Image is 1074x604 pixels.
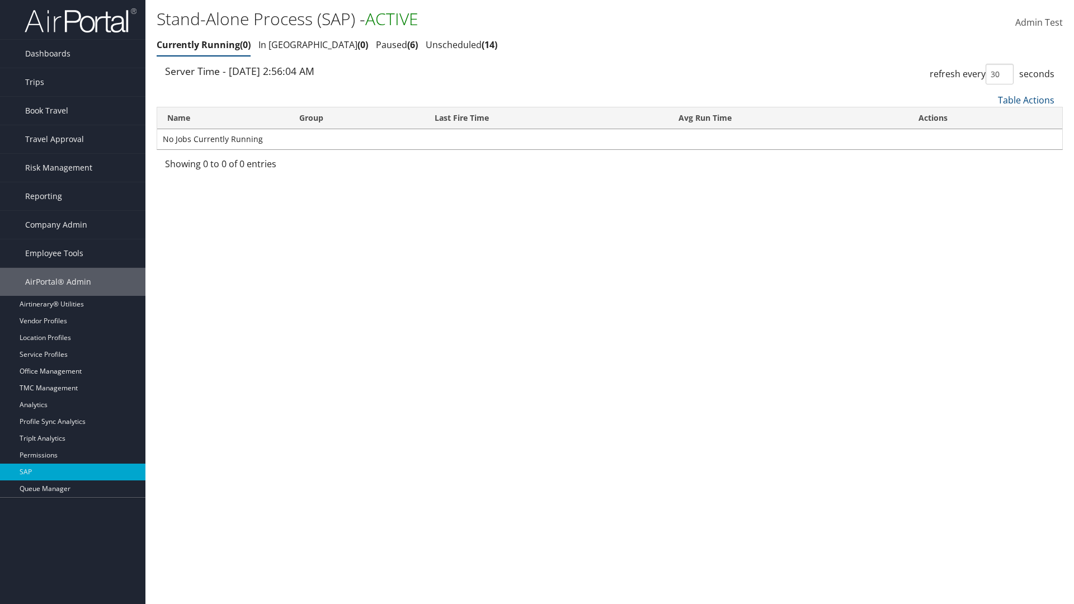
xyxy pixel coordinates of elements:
[157,107,289,129] th: Name: activate to sort column ascending
[1019,68,1054,80] span: seconds
[25,40,70,68] span: Dashboards
[165,64,601,78] div: Server Time - [DATE] 2:56:04 AM
[25,97,68,125] span: Book Travel
[365,7,418,30] span: ACTIVE
[668,107,908,129] th: Avg Run Time: activate to sort column ascending
[1015,6,1063,40] a: Admin Test
[25,154,92,182] span: Risk Management
[376,39,418,51] a: Paused6
[908,107,1062,129] th: Actions
[1015,16,1063,29] span: Admin Test
[25,7,136,34] img: airportal-logo.png
[157,39,251,51] a: Currently Running0
[25,268,91,296] span: AirPortal® Admin
[25,125,84,153] span: Travel Approval
[25,239,83,267] span: Employee Tools
[998,94,1054,106] a: Table Actions
[426,39,497,51] a: Unscheduled14
[357,39,368,51] span: 0
[25,182,62,210] span: Reporting
[482,39,497,51] span: 14
[25,68,44,96] span: Trips
[157,7,761,31] h1: Stand-Alone Process (SAP) -
[25,211,87,239] span: Company Admin
[258,39,368,51] a: In [GEOGRAPHIC_DATA]0
[289,107,425,129] th: Group: activate to sort column ascending
[157,129,1062,149] td: No Jobs Currently Running
[165,157,375,176] div: Showing 0 to 0 of 0 entries
[407,39,418,51] span: 6
[240,39,251,51] span: 0
[425,107,668,129] th: Last Fire Time: activate to sort column ascending
[930,68,986,80] span: refresh every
